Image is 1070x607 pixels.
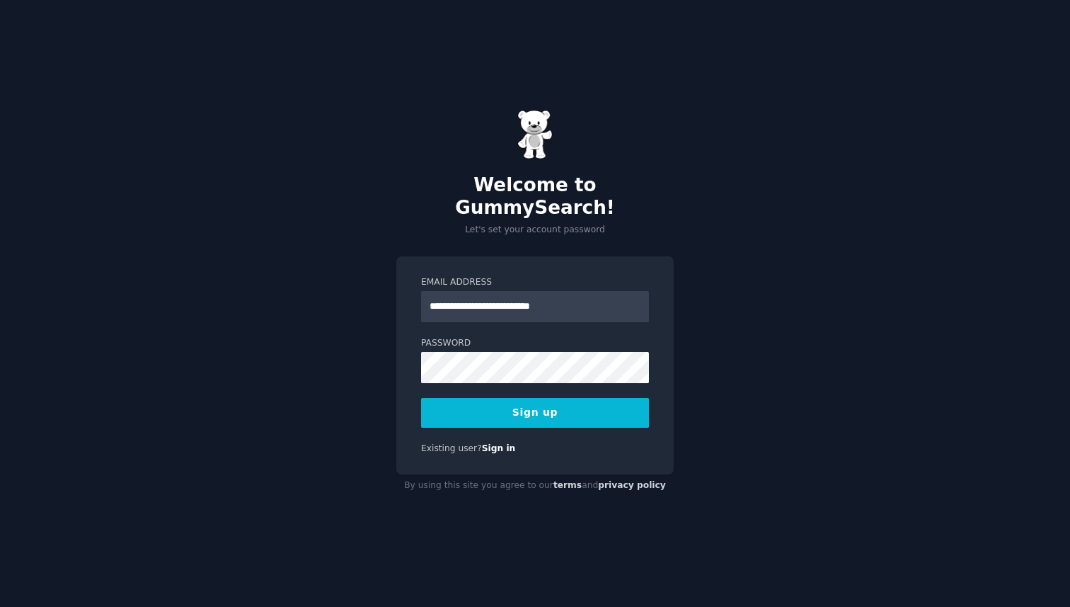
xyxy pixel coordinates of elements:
a: terms [553,480,582,490]
div: By using this site you agree to our and [396,475,674,497]
img: Gummy Bear [517,110,553,159]
a: privacy policy [598,480,666,490]
h2: Welcome to GummySearch! [396,174,674,219]
label: Password [421,337,649,350]
label: Email Address [421,276,649,289]
a: Sign in [482,443,516,453]
button: Sign up [421,398,649,428]
p: Let's set your account password [396,224,674,237]
span: Existing user? [421,443,482,453]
